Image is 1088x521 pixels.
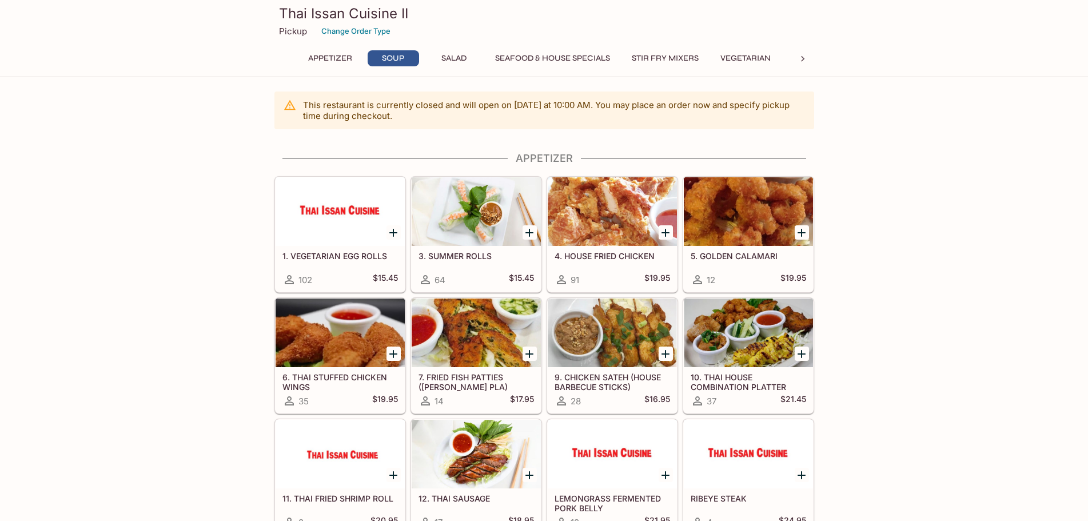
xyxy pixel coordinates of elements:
button: Add 9. CHICKEN SATEH (HOUSE BARBECUE STICKS) [659,347,673,361]
button: Add 12. THAI SAUSAGE [523,468,537,482]
button: Add 4. HOUSE FRIED CHICKEN [659,225,673,240]
p: This restaurant is currently closed and will open on [DATE] at 10:00 AM . You may place an order ... [303,100,805,121]
h5: LEMONGRASS FERMENTED PORK BELLY [555,494,670,512]
div: 9. CHICKEN SATEH (HOUSE BARBECUE STICKS) [548,299,677,367]
button: Add 6. THAI STUFFED CHICKEN WINGS [386,347,401,361]
h5: 5. GOLDEN CALAMARI [691,251,806,261]
div: 12. THAI SAUSAGE [412,420,541,488]
button: Soup [368,50,419,66]
div: 7. FRIED FISH PATTIES (TOD MUN PLA) [412,299,541,367]
h5: 11. THAI FRIED SHRIMP ROLL [282,494,398,503]
h5: 1. VEGETARIAN EGG ROLLS [282,251,398,261]
h5: $19.95 [644,273,670,287]
button: Add 3. SUMMER ROLLS [523,225,537,240]
a: 9. CHICKEN SATEH (HOUSE BARBECUE STICKS)28$16.95 [547,298,677,413]
span: 37 [707,396,716,407]
a: 6. THAI STUFFED CHICKEN WINGS35$19.95 [275,298,405,413]
h4: Appetizer [274,152,814,165]
button: Vegetarian [714,50,777,66]
span: 35 [298,396,309,407]
div: RIBEYE STEAK [684,420,813,488]
a: 3. SUMMER ROLLS64$15.45 [411,177,541,292]
button: Add LEMONGRASS FERMENTED PORK BELLY [659,468,673,482]
button: Change Order Type [316,22,396,40]
h5: $19.95 [372,394,398,408]
button: Appetizer [302,50,358,66]
button: Add RIBEYE STEAK [795,468,809,482]
a: 5. GOLDEN CALAMARI12$19.95 [683,177,814,292]
span: 64 [435,275,445,285]
button: Stir Fry Mixers [625,50,705,66]
p: Pickup [279,26,307,37]
div: 5. GOLDEN CALAMARI [684,177,813,246]
a: 1. VEGETARIAN EGG ROLLS102$15.45 [275,177,405,292]
button: Noodles [786,50,838,66]
button: Add 1. VEGETARIAN EGG ROLLS [386,225,401,240]
h5: 12. THAI SAUSAGE [419,494,534,503]
button: Add 5. GOLDEN CALAMARI [795,225,809,240]
div: 1. VEGETARIAN EGG ROLLS [276,177,405,246]
span: 28 [571,396,581,407]
div: 10. THAI HOUSE COMBINATION PLATTER [684,299,813,367]
h5: 7. FRIED FISH PATTIES ([PERSON_NAME] PLA) [419,372,534,391]
h5: 9. CHICKEN SATEH (HOUSE BARBECUE STICKS) [555,372,670,391]
span: 102 [298,275,312,285]
h5: 3. SUMMER ROLLS [419,251,534,261]
h5: $21.45 [780,394,806,408]
button: Seafood & House Specials [489,50,616,66]
div: 4. HOUSE FRIED CHICKEN [548,177,677,246]
span: 14 [435,396,444,407]
h5: $19.95 [780,273,806,287]
a: 4. HOUSE FRIED CHICKEN91$19.95 [547,177,677,292]
h5: 6. THAI STUFFED CHICKEN WINGS [282,372,398,391]
h3: Thai Issan Cuisine II [279,5,810,22]
div: 11. THAI FRIED SHRIMP ROLL [276,420,405,488]
h5: $17.95 [510,394,534,408]
span: 91 [571,275,579,285]
h5: 10. THAI HOUSE COMBINATION PLATTER [691,372,806,391]
span: 12 [707,275,715,285]
h5: 4. HOUSE FRIED CHICKEN [555,251,670,261]
a: 7. FRIED FISH PATTIES ([PERSON_NAME] PLA)14$17.95 [411,298,541,413]
button: Add 10. THAI HOUSE COMBINATION PLATTER [795,347,809,361]
h5: $16.95 [644,394,670,408]
h5: RIBEYE STEAK [691,494,806,503]
div: LEMONGRASS FERMENTED PORK BELLY [548,420,677,488]
button: Salad [428,50,480,66]
div: 6. THAI STUFFED CHICKEN WINGS [276,299,405,367]
a: 10. THAI HOUSE COMBINATION PLATTER37$21.45 [683,298,814,413]
button: Add 11. THAI FRIED SHRIMP ROLL [386,468,401,482]
button: Add 7. FRIED FISH PATTIES (TOD MUN PLA) [523,347,537,361]
div: 3. SUMMER ROLLS [412,177,541,246]
h5: $15.45 [509,273,534,287]
h5: $15.45 [373,273,398,287]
